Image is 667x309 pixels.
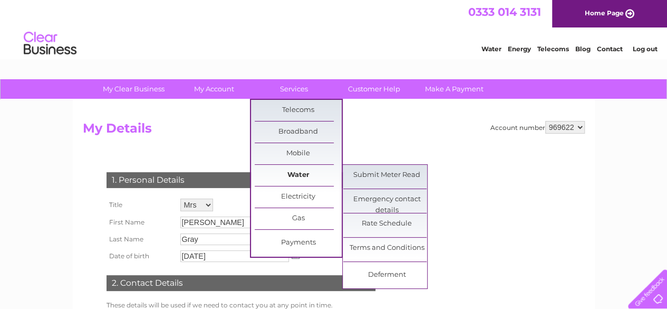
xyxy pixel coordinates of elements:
a: Log out [632,45,657,53]
th: Title [104,196,178,214]
a: Emergency contact details [343,189,430,210]
h2: My Details [83,121,585,141]
a: Contact [597,45,623,53]
a: Water [481,45,501,53]
a: My Clear Business [90,79,177,99]
th: Date of birth [104,248,178,265]
a: Water [255,165,342,186]
a: Blog [575,45,591,53]
img: logo.png [23,27,77,60]
th: First Name [104,214,178,231]
a: Gas [255,208,342,229]
a: Energy [508,45,531,53]
a: Terms and Conditions [343,238,430,259]
a: Payments [255,232,342,254]
a: Services [250,79,337,99]
div: Account number [490,121,585,134]
a: Electricity [255,186,342,208]
a: Telecoms [537,45,569,53]
a: My Account [170,79,257,99]
a: 0333 014 3131 [468,5,541,18]
a: Telecoms [255,100,342,121]
a: Make A Payment [411,79,498,99]
a: Broadband [255,121,342,143]
div: 1. Personal Details [107,172,375,188]
th: Last Name [104,231,178,248]
div: 2. Contact Details [107,275,375,291]
a: Customer Help [331,79,418,99]
a: Mobile [255,143,342,164]
div: Clear Business is a trading name of Verastar Limited (registered in [GEOGRAPHIC_DATA] No. 3667643... [85,6,583,51]
a: Rate Schedule [343,213,430,235]
a: Deferment [343,265,430,286]
a: Submit Meter Read [343,165,430,186]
